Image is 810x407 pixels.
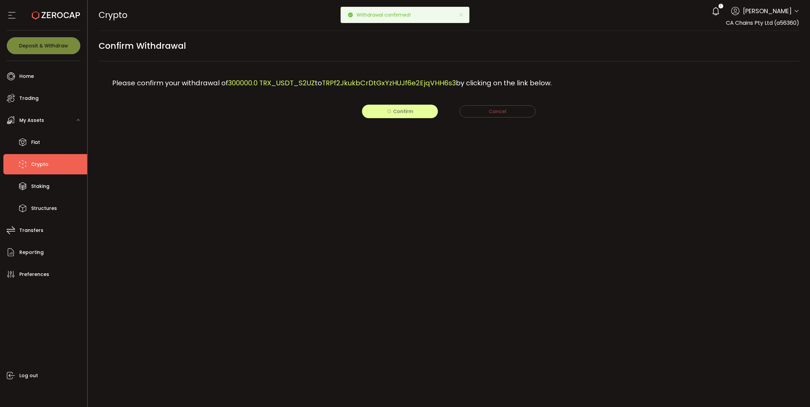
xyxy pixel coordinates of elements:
[31,203,57,213] span: Structures
[489,108,506,115] span: Cancel
[19,248,44,257] span: Reporting
[728,334,810,407] iframe: Chat Widget
[315,78,322,88] span: to
[19,226,43,235] span: Transfers
[357,13,416,17] p: Withdrawal confirmed!
[7,37,80,54] button: Deposit & Withdraw
[726,19,799,27] span: CA Chains Pty Ltd (a56360)
[19,93,39,103] span: Trading
[19,270,49,279] span: Preferences
[99,9,127,21] span: Crypto
[743,6,792,16] span: [PERSON_NAME]
[19,71,34,81] span: Home
[31,137,40,147] span: Fiat
[228,78,315,88] span: 300000.0 TRX_USDT_S2UZ
[112,78,228,88] span: Please confirm your withdrawal of
[19,115,44,125] span: My Assets
[322,78,456,88] span: TRPf2JkukbCrDtGxYzHUJf6e2EjqVHH6s3
[31,159,48,169] span: Crypto
[460,105,535,117] button: Cancel
[99,38,186,53] span: Confirm Withdrawal
[720,4,721,8] span: 1
[19,43,68,48] span: Deposit & Withdraw
[456,78,552,88] span: by clicking on the link below.
[728,334,810,407] div: 聊天小组件
[19,371,38,381] span: Log out
[31,181,49,191] span: Staking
